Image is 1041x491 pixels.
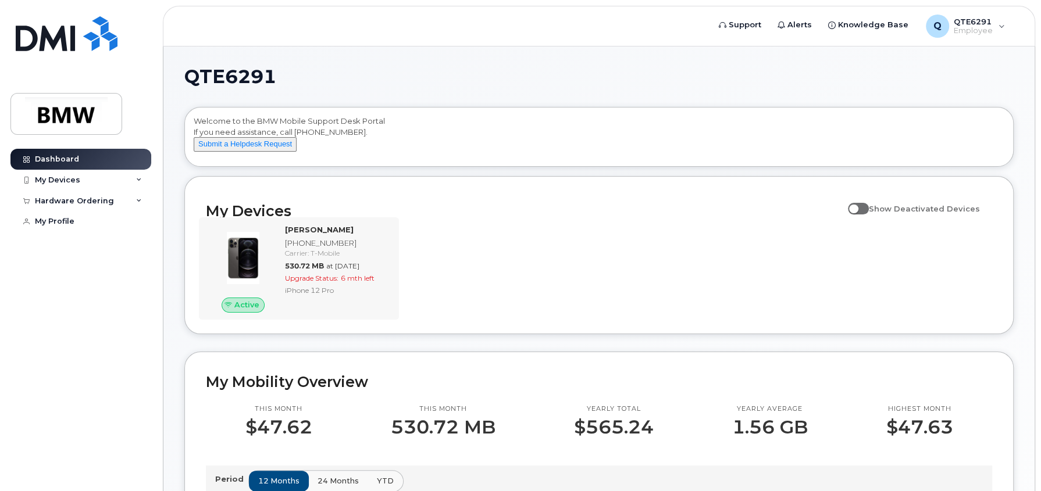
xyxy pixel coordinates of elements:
p: $565.24 [574,417,654,438]
strong: [PERSON_NAME] [285,225,354,234]
span: YTD [377,475,394,486]
button: Submit a Helpdesk Request [194,137,297,152]
p: Highest month [886,404,953,414]
span: 24 months [318,475,359,486]
p: $47.63 [886,417,953,438]
iframe: Messenger Launcher [990,440,1032,482]
p: 1.56 GB [732,417,808,438]
p: Period [215,474,248,485]
span: 530.72 MB [285,261,324,270]
p: $47.62 [245,417,312,438]
h2: My Mobility Overview [206,373,992,390]
span: Upgrade Status: [285,274,338,282]
div: [PHONE_NUMBER] [285,238,387,249]
a: Active[PERSON_NAME][PHONE_NUMBER]Carrier: T-Mobile530.72 MBat [DATE]Upgrade Status:6 mth leftiPho... [206,224,392,313]
span: 6 mth left [341,274,375,282]
div: Carrier: T-Mobile [285,248,387,258]
p: This month [245,404,312,414]
div: iPhone 12 Pro [285,285,387,295]
p: 530.72 MB [391,417,495,438]
span: at [DATE] [326,261,359,270]
span: Active [234,299,259,310]
a: Submit a Helpdesk Request [194,139,297,148]
input: Show Deactivated Devices [848,198,857,207]
p: Yearly total [574,404,654,414]
img: image20231002-3703462-zcwrqf.jpeg [215,230,271,286]
p: This month [391,404,495,414]
h2: My Devices [206,202,842,220]
p: Yearly average [732,404,808,414]
span: Show Deactivated Devices [869,204,980,213]
div: Welcome to the BMW Mobile Support Desk Portal If you need assistance, call [PHONE_NUMBER]. [194,116,1004,162]
span: QTE6291 [184,68,276,85]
